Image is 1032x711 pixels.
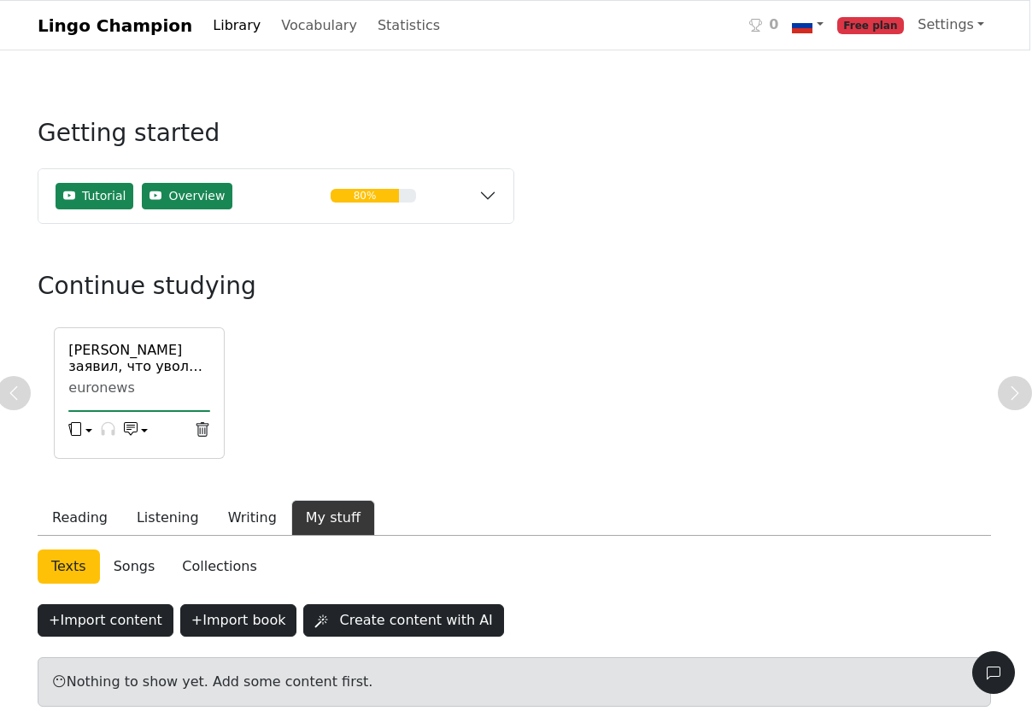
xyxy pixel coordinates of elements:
div: euronews [68,379,210,397]
a: Create content with AI [303,608,510,625]
button: My stuff [291,500,375,536]
button: +Import book [180,604,297,637]
span: Overview [168,187,225,205]
button: Listening [122,500,214,536]
a: +Import book [180,608,304,625]
a: Free plan [830,8,912,43]
button: TutorialOverview80% [38,169,513,223]
button: +Import content [38,604,173,637]
div: 😶 Nothing to show yet. Add some content first. [38,657,991,707]
span: 0 [769,15,778,35]
a: Lingo Champion [38,9,192,43]
a: Settings [911,8,991,42]
div: 80% [331,189,398,203]
a: Statistics [371,9,447,43]
span: Free plan [837,17,905,34]
a: +Import content [38,608,180,625]
button: Overview [142,183,232,209]
span: Tutorial [82,187,126,205]
a: Collections [168,549,270,584]
a: Library [206,9,267,43]
button: Tutorial [56,183,133,209]
button: Writing [214,500,291,536]
a: Songs [100,549,169,584]
h3: Continue studying [38,272,636,301]
h3: Getting started [38,119,514,162]
a: Vocabulary [274,9,364,43]
button: Reading [38,500,122,536]
button: Create content with AI [303,604,503,637]
img: ru.svg [792,15,812,36]
a: Texts [38,549,100,584]
a: 0 [742,8,785,43]
a: [PERSON_NAME] заявил, что уволит главу ФРС из-за мошенничества с ипотекой [68,342,210,374]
